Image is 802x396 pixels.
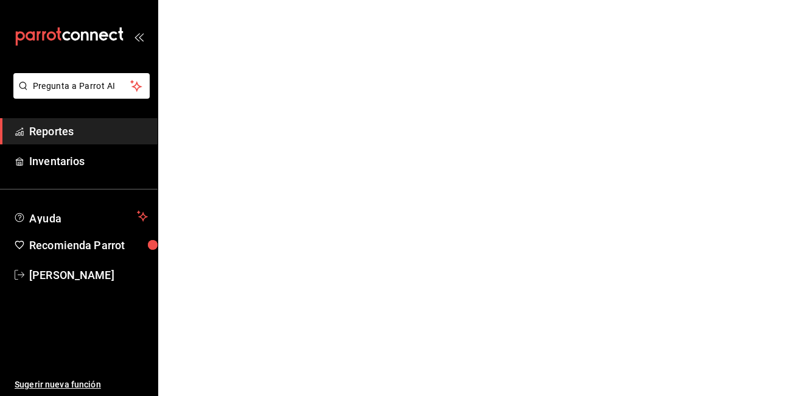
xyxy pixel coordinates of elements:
[29,269,114,281] font: [PERSON_NAME]
[29,125,74,138] font: Reportes
[15,380,101,389] font: Sugerir nueva función
[13,73,150,99] button: Pregunta a Parrot AI
[29,239,125,252] font: Recomienda Parrot
[33,80,131,93] span: Pregunta a Parrot AI
[9,88,150,101] a: Pregunta a Parrot AI
[134,32,144,41] button: open_drawer_menu
[29,155,85,168] font: Inventarios
[29,209,132,224] span: Ayuda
